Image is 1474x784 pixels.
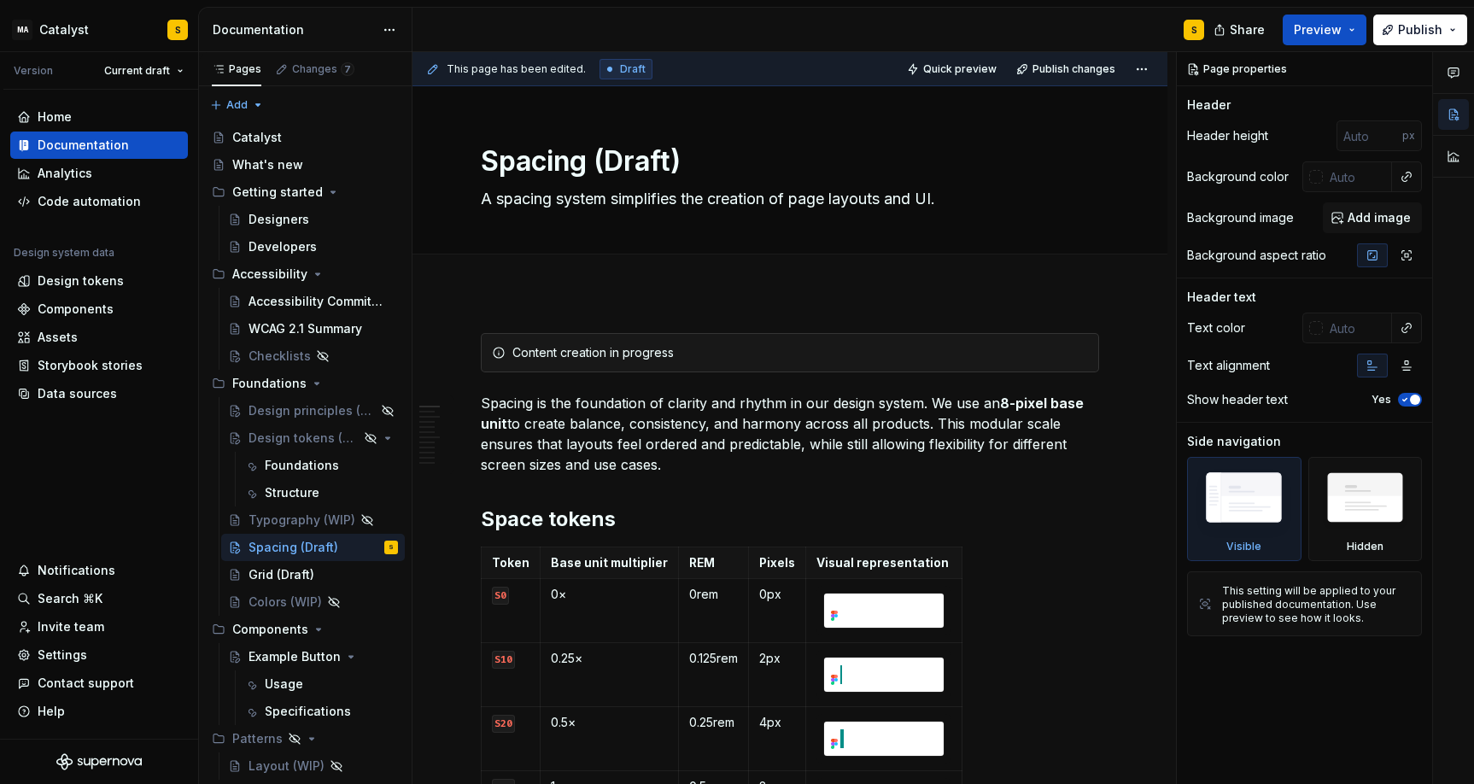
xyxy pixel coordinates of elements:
[249,594,322,611] div: Colors (WIP)
[1402,129,1415,143] p: px
[232,621,308,638] div: Components
[221,561,405,588] a: Grid (Draft)
[492,554,529,571] p: Token
[1348,209,1411,226] span: Add image
[292,62,354,76] div: Changes
[237,698,405,725] a: Specifications
[265,484,319,501] div: Structure
[1187,357,1270,374] div: Text alignment
[1187,391,1288,408] div: Show header text
[1337,120,1402,151] input: Auto
[902,57,1004,81] button: Quick preview
[1011,57,1123,81] button: Publish changes
[221,233,405,260] a: Developers
[492,715,515,733] code: S20
[1294,21,1342,38] span: Preview
[38,329,78,346] div: Assets
[221,397,405,424] a: Design principles (WIP)
[3,11,195,48] button: MACatalystS
[10,698,188,725] button: Help
[38,108,72,126] div: Home
[1187,433,1281,450] div: Side navigation
[249,402,376,419] div: Design principles (WIP)
[249,348,311,365] div: Checklists
[226,98,248,112] span: Add
[249,238,317,255] div: Developers
[221,342,405,370] a: Checklists
[265,457,339,474] div: Foundations
[205,370,405,397] div: Foundations
[38,618,104,635] div: Invite team
[265,703,351,720] div: Specifications
[816,554,951,571] p: Visual representation
[249,430,359,447] div: Design tokens (WIP)
[824,722,944,756] img: c7a770ad-c611-46dd-8af2-6146f1f92e43.png
[1187,127,1268,144] div: Header height
[923,62,997,76] span: Quick preview
[213,21,374,38] div: Documentation
[175,23,181,37] div: S
[10,585,188,612] button: Search ⌘K
[221,643,405,670] a: Example Button
[205,725,405,752] div: Patterns
[1323,161,1392,192] input: Auto
[551,586,668,603] p: 0×
[1323,202,1422,233] button: Add image
[56,753,142,770] svg: Supernova Logo
[1398,21,1442,38] span: Publish
[249,648,341,665] div: Example Button
[551,554,668,571] p: Base unit multiplier
[221,315,405,342] a: WCAG 2.1 Summary
[10,380,188,407] a: Data sources
[38,137,129,154] div: Documentation
[249,320,362,337] div: WCAG 2.1 Summary
[14,64,53,78] div: Version
[1372,393,1391,407] label: Yes
[1308,457,1423,561] div: Hidden
[1323,313,1392,343] input: Auto
[689,586,738,603] p: 0rem
[10,188,188,215] a: Code automation
[447,62,586,76] span: This page has been edited.
[10,132,188,159] a: Documentation
[1187,319,1245,336] div: Text color
[221,206,405,233] a: Designers
[38,165,92,182] div: Analytics
[10,295,188,323] a: Components
[477,185,1096,213] textarea: A spacing system simplifies the creation of page layouts and UI.
[232,730,283,747] div: Patterns
[249,566,314,583] div: Grid (Draft)
[620,62,646,76] span: Draft
[1230,21,1265,38] span: Share
[10,641,188,669] a: Settings
[1187,289,1256,306] div: Header text
[1187,457,1301,561] div: Visible
[1373,15,1467,45] button: Publish
[221,588,405,616] a: Colors (WIP)
[104,64,170,78] span: Current draft
[481,506,1099,533] h2: Space tokens
[824,594,944,628] img: 693c1fb3-3598-4467-a9b0-894fd11f804b.png
[249,293,389,310] div: Accessibility Commitment
[10,670,188,697] button: Contact support
[232,184,323,201] div: Getting started
[1187,97,1231,114] div: Header
[221,534,405,561] a: Spacing (Draft)S
[10,267,188,295] a: Design tokens
[232,375,307,392] div: Foundations
[477,141,1096,182] textarea: Spacing (Draft)
[212,62,261,76] div: Pages
[38,193,141,210] div: Code automation
[10,613,188,641] a: Invite team
[1187,247,1326,264] div: Background aspect ratio
[1222,584,1411,625] div: This setting will be applied to your published documentation. Use preview to see how it looks.
[265,676,303,693] div: Usage
[249,758,325,775] div: Layout (WIP)
[1187,168,1289,185] div: Background color
[759,650,795,667] p: 2px
[10,324,188,351] a: Assets
[1205,15,1276,45] button: Share
[389,539,394,556] div: S
[38,647,87,664] div: Settings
